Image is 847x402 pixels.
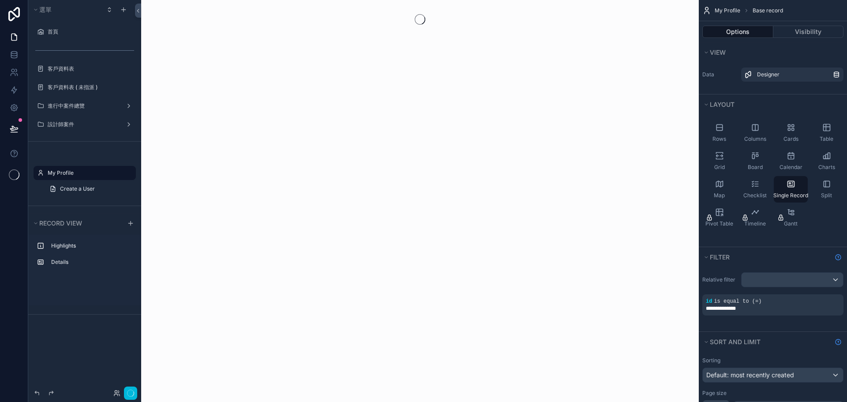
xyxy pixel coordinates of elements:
[783,135,798,143] span: Cards
[773,26,844,38] button: Visibility
[738,148,772,174] button: Board
[774,204,808,231] button: Gantt
[702,357,720,364] label: Sorting
[60,185,95,192] span: Create a User
[744,135,766,143] span: Columns
[741,68,843,82] a: Designer
[48,84,131,91] label: 客戶資料表 ( 未指派 )
[702,26,773,38] button: Options
[738,120,772,146] button: Columns
[702,204,736,231] button: Pivot Table
[702,120,736,146] button: Rows
[753,7,783,14] span: Base record
[702,336,831,348] button: Sort And Limit
[32,217,122,229] button: Record view
[757,71,780,78] span: Designer
[714,164,725,171] span: Grid
[715,7,740,14] span: My Profile
[39,219,82,227] span: Record view
[738,176,772,203] button: Checklist
[710,101,735,108] span: Layout
[738,204,772,231] button: Timeline
[39,6,52,13] font: 選單
[710,253,730,261] span: Filter
[48,121,118,128] label: 設計師案件
[702,368,843,383] button: Default: most recently created
[774,176,808,203] button: Single Record
[48,28,131,35] label: 首頁
[706,371,794,379] span: Default: most recently created
[706,298,712,304] span: id
[28,235,141,278] div: scrollable content
[48,169,131,177] label: My Profile
[44,182,136,196] a: Create a User
[820,135,833,143] span: Table
[702,148,736,174] button: Grid
[48,102,118,109] label: 進行中案件總覽
[743,192,767,199] span: Checklist
[810,176,843,203] button: Split
[48,65,131,72] label: 客戶資料表
[835,254,842,261] svg: Show help information
[821,192,832,199] span: Split
[773,192,808,199] span: Single Record
[702,276,738,283] label: Relative filter
[710,49,726,56] span: View
[714,298,761,304] span: is equal to (=)
[32,4,101,16] button: 選單
[702,71,738,78] label: Data
[748,164,763,171] span: Board
[714,192,725,199] span: Map
[702,98,838,111] button: Layout
[712,135,726,143] span: Rows
[702,251,831,263] button: Filter
[710,338,761,346] span: Sort And Limit
[810,148,843,174] button: Charts
[702,46,838,59] button: View
[784,220,798,227] span: Gantt
[774,148,808,174] button: Calendar
[705,220,733,227] span: Pivot Table
[32,167,132,179] button: 隱藏頁面
[780,164,802,171] span: Calendar
[51,242,129,249] label: Highlights
[810,120,843,146] button: Table
[51,259,129,266] label: Details
[744,220,766,227] span: Timeline
[818,164,835,171] span: Charts
[835,338,842,346] svg: Show help information
[702,176,736,203] button: Map
[774,120,808,146] button: Cards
